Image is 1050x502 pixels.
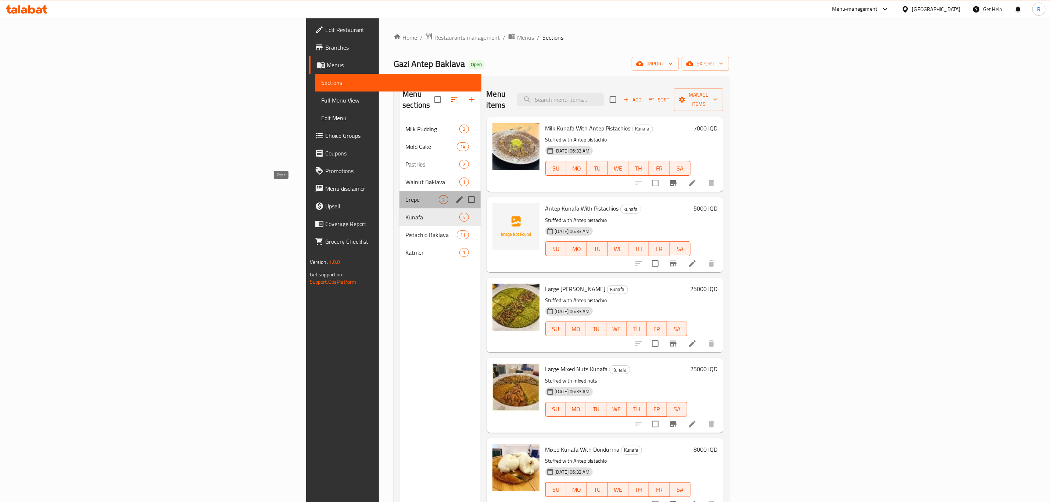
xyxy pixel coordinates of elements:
span: SA [673,163,688,174]
span: SU [549,404,563,415]
span: 2 [460,126,468,133]
span: Kunafa [621,205,641,214]
div: Katmer1 [399,244,480,261]
button: Sort [647,94,671,105]
a: Edit menu item [688,259,697,268]
div: Kunafa [632,125,653,133]
span: FR [652,484,667,495]
p: Stuffed with Antep pistachio [545,216,691,225]
span: SA [670,404,684,415]
span: Edit Menu [321,114,476,122]
button: FR [649,482,670,497]
span: Sort sections [445,91,463,108]
div: Kunafa5 [399,208,480,226]
h6: 7000 IQD [694,123,717,133]
span: FR [650,324,664,334]
span: Version: [310,257,328,267]
button: Add section [463,91,481,108]
button: delete [703,174,720,192]
span: Large [PERSON_NAME] [545,283,606,294]
div: Katmer [405,248,459,257]
span: Select to update [648,256,663,271]
span: TU [590,484,605,495]
a: Choice Groups [309,127,481,144]
button: MO [566,161,587,176]
span: Select section [605,92,621,107]
span: Sort [649,96,669,104]
span: Choice Groups [325,131,476,140]
span: Branches [325,43,476,52]
button: SU [545,322,566,336]
span: FR [650,404,664,415]
img: Antep Kunafa With Pistachios [492,203,540,250]
img: Mixed Kunafa With Dondurma [492,444,540,491]
span: Large Mixed Nuts Kunafa [545,363,608,374]
div: items [457,230,469,239]
span: Menu disclaimer [325,184,476,193]
a: Edit Menu [315,109,481,127]
span: Kunafa [632,125,653,133]
span: MO [569,484,584,495]
span: [DATE] 06:33 AM [552,308,593,315]
button: TU [586,402,606,417]
span: SA [673,484,688,495]
span: export [688,59,723,68]
button: delete [703,335,720,352]
div: Mold Cake14 [399,138,480,155]
span: SU [549,324,563,334]
li: / [503,33,505,42]
span: MO [569,404,583,415]
button: Add [621,94,644,105]
span: WE [611,484,626,495]
button: Manage items [674,88,723,111]
button: delete [703,255,720,272]
span: Milk Pudding [405,125,459,133]
button: SA [670,241,691,256]
button: WE [606,322,627,336]
nav: Menu sections [399,117,480,264]
a: Full Menu View [315,92,481,109]
button: TU [586,322,606,336]
span: Edit Restaurant [325,25,476,34]
div: items [459,125,469,133]
span: MO [569,163,584,174]
span: TH [630,324,644,334]
h6: 25000 IQD [690,284,717,294]
a: Menu disclaimer [309,180,481,197]
span: Add [623,96,642,104]
button: delete [703,415,720,433]
span: SA [670,324,684,334]
a: Upsell [309,197,481,215]
button: SA [670,161,691,176]
button: edit [454,194,465,205]
span: import [638,59,673,68]
span: WE [609,324,624,334]
button: Branch-specific-item [664,335,682,352]
a: Edit menu item [688,179,697,187]
a: Edit menu item [688,339,697,348]
button: TU [587,161,608,176]
img: Milk Kunafa With Antep Pistachios [492,123,540,170]
input: search [517,93,604,106]
div: Menu-management [832,5,878,14]
span: Milk Kunafa With Antep Pistachios [545,123,631,134]
span: 1 [460,249,468,256]
span: MO [569,324,583,334]
button: FR [649,161,670,176]
span: Antep Kunafa With Pistachios [545,203,619,214]
button: SU [545,402,566,417]
span: Kunafa [610,366,630,374]
span: Walnut Baklava [405,178,459,186]
span: 5 [460,214,468,221]
span: TH [630,404,644,415]
span: 1.0.0 [329,257,340,267]
span: Menus [517,33,534,42]
div: items [459,160,469,169]
a: Edit Restaurant [309,21,481,39]
img: Large Antep Kunafa [492,284,540,331]
span: TH [631,484,646,495]
p: Stuffed with mixed nuts [545,376,688,386]
a: Menus [309,56,481,74]
span: Kunafa [621,446,642,454]
button: WE [608,161,628,176]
